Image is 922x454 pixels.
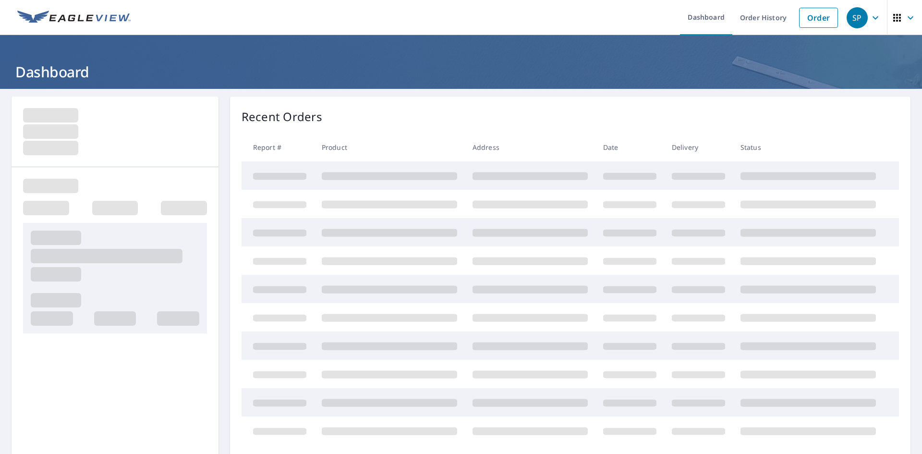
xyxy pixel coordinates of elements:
th: Date [595,133,664,161]
th: Report # [242,133,314,161]
h1: Dashboard [12,62,910,82]
th: Status [733,133,884,161]
div: SP [847,7,868,28]
p: Recent Orders [242,108,322,125]
th: Address [465,133,595,161]
th: Product [314,133,465,161]
a: Order [799,8,838,28]
th: Delivery [664,133,733,161]
img: EV Logo [17,11,131,25]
